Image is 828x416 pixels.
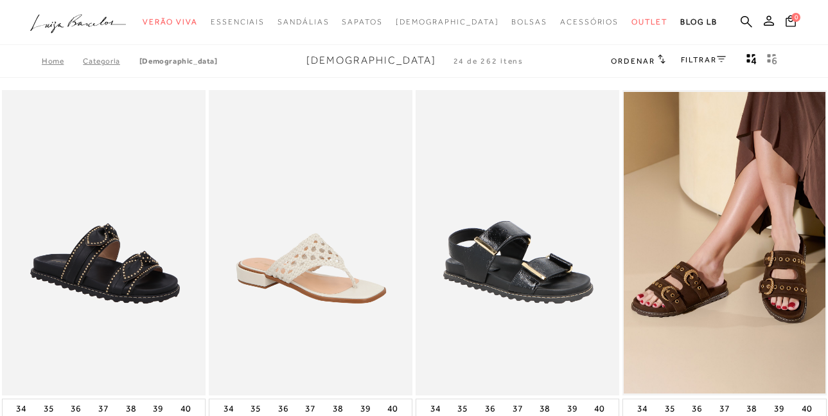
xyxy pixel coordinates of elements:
[83,57,139,66] a: Categoria
[560,10,619,34] a: categoryNavScreenReaderText
[3,92,204,394] a: PAPETE EM COURO PRETO COM LAÇOS E TACHAS PAPETE EM COURO PRETO COM LAÇOS E TACHAS
[681,55,726,64] a: FILTRAR
[763,53,781,69] button: gridText6Desc
[342,17,382,26] span: Sapatos
[342,10,382,34] a: categoryNavScreenReaderText
[611,57,655,66] span: Ordenar
[417,92,618,394] img: PAPETE EM COURO VERNIZ PRETO COM SOLADO TRATORADO
[680,17,718,26] span: BLOG LB
[680,10,718,34] a: BLOG LB
[277,10,329,34] a: categoryNavScreenReaderText
[631,17,667,26] span: Outlet
[417,92,618,394] a: PAPETE EM COURO VERNIZ PRETO COM SOLADO TRATORADO PAPETE EM COURO VERNIZ PRETO COM SOLADO TRATORADO
[210,92,411,394] img: SANDÁLIA RASTEIRA EM COURO OFF WHITE COM TIRAS TRAMADAS
[396,10,499,34] a: noSubCategoriesText
[631,10,667,34] a: categoryNavScreenReaderText
[791,13,800,22] span: 0
[42,57,83,66] a: Home
[143,17,198,26] span: Verão Viva
[277,17,329,26] span: Sandálias
[454,57,524,66] span: 24 de 262 itens
[211,17,265,26] span: Essenciais
[511,17,547,26] span: Bolsas
[211,10,265,34] a: categoryNavScreenReaderText
[624,92,825,394] img: PAPETE EM CAMURÇA CAFÉ COM FIVELAS METÁLICAS
[139,57,218,66] a: [DEMOGRAPHIC_DATA]
[396,17,499,26] span: [DEMOGRAPHIC_DATA]
[143,10,198,34] a: categoryNavScreenReaderText
[210,92,411,394] a: SANDÁLIA RASTEIRA EM COURO OFF WHITE COM TIRAS TRAMADAS SANDÁLIA RASTEIRA EM COURO OFF WHITE COM ...
[560,17,619,26] span: Acessórios
[624,92,825,394] a: PAPETE EM CAMURÇA CAFÉ COM FIVELAS METÁLICAS PAPETE EM CAMURÇA CAFÉ COM FIVELAS METÁLICAS
[743,53,761,69] button: Mostrar 4 produtos por linha
[511,10,547,34] a: categoryNavScreenReaderText
[782,14,800,32] button: 0
[3,92,204,394] img: PAPETE EM COURO PRETO COM LAÇOS E TACHAS
[306,55,436,66] span: [DEMOGRAPHIC_DATA]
